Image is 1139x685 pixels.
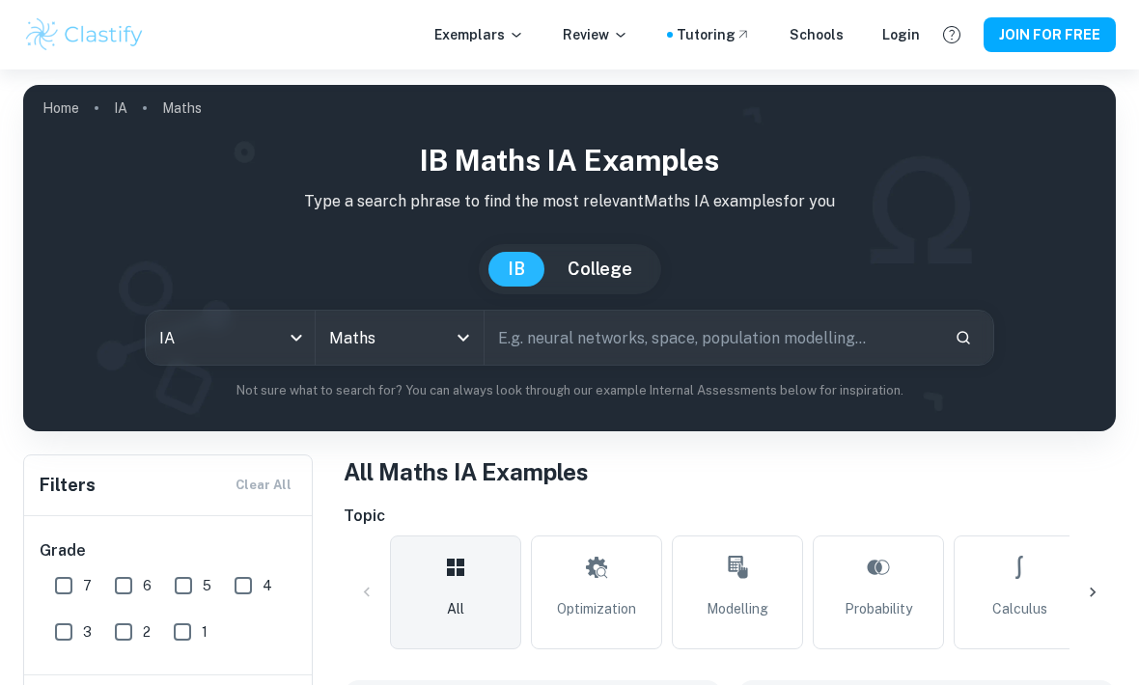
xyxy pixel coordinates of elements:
[984,17,1116,52] button: JOIN FOR FREE
[203,575,211,596] span: 5
[202,621,208,643] span: 1
[450,324,477,351] button: Open
[40,539,298,562] h6: Grade
[447,598,464,619] span: All
[344,505,1116,528] h6: Topic
[485,311,939,365] input: E.g. neural networks, space, population modelling...
[83,621,92,643] span: 3
[434,24,524,45] p: Exemplars
[143,575,152,596] span: 6
[882,24,920,45] a: Login
[707,598,768,619] span: Modelling
[39,190,1100,213] p: Type a search phrase to find the most relevant Maths IA examples for you
[790,24,844,45] a: Schools
[146,311,315,365] div: IA
[23,85,1116,431] img: profile cover
[42,95,79,122] a: Home
[677,24,751,45] a: Tutoring
[23,15,146,54] img: Clastify logo
[114,95,127,122] a: IA
[39,381,1100,400] p: Not sure what to search for? You can always look through our example Internal Assessments below f...
[40,472,96,499] h6: Filters
[83,575,92,596] span: 7
[344,454,1116,489] h1: All Maths IA Examples
[563,24,628,45] p: Review
[947,321,980,354] button: Search
[992,598,1047,619] span: Calculus
[548,252,652,287] button: College
[162,97,202,119] p: Maths
[39,139,1100,182] h1: IB Maths IA examples
[845,598,912,619] span: Probability
[488,252,544,287] button: IB
[143,621,151,643] span: 2
[935,18,968,51] button: Help and Feedback
[557,598,636,619] span: Optimization
[263,575,272,596] span: 4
